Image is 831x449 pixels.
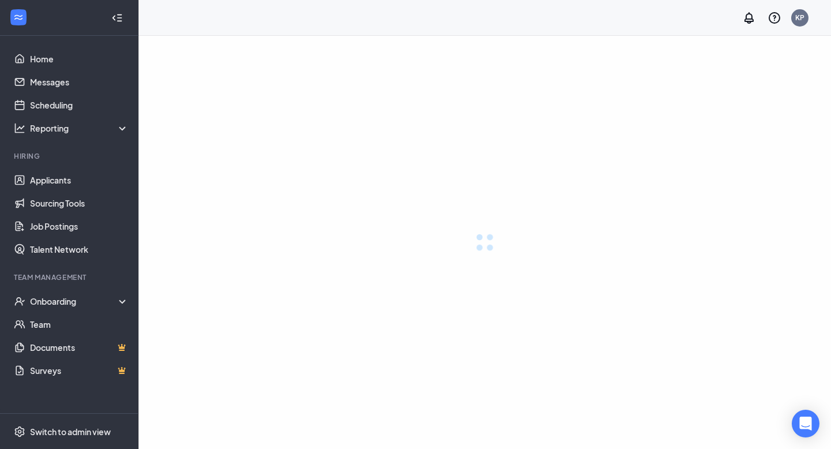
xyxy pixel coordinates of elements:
[14,151,126,161] div: Hiring
[30,359,129,382] a: SurveysCrown
[30,70,129,93] a: Messages
[30,215,129,238] a: Job Postings
[30,426,111,437] div: Switch to admin view
[14,272,126,282] div: Team Management
[30,47,129,70] a: Home
[30,295,129,307] div: Onboarding
[30,169,129,192] a: Applicants
[13,12,24,23] svg: WorkstreamLogo
[742,11,756,25] svg: Notifications
[30,192,129,215] a: Sourcing Tools
[792,410,819,437] div: Open Intercom Messenger
[768,11,781,25] svg: QuestionInfo
[795,13,804,23] div: KP
[14,122,25,134] svg: Analysis
[14,295,25,307] svg: UserCheck
[111,12,123,24] svg: Collapse
[14,426,25,437] svg: Settings
[30,238,129,261] a: Talent Network
[30,93,129,117] a: Scheduling
[30,122,129,134] div: Reporting
[30,313,129,336] a: Team
[30,336,129,359] a: DocumentsCrown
